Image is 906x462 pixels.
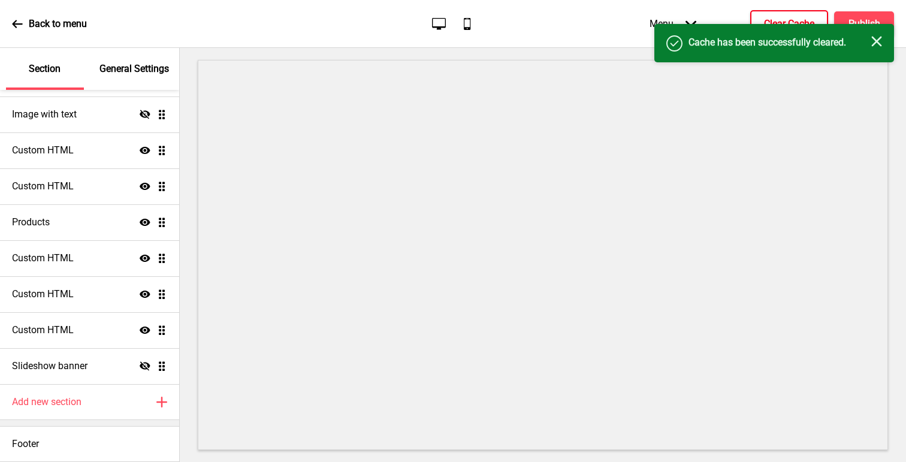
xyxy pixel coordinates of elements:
a: Back to menu [12,8,87,40]
button: Clear Cache [750,10,828,38]
h4: Custom HTML [12,252,74,265]
h4: Footer [12,437,39,451]
h4: Custom HTML [12,288,74,301]
p: Section [29,62,61,76]
h4: Custom HTML [12,180,74,193]
button: Publish [834,11,894,37]
h4: Custom HTML [12,324,74,337]
h4: Image with text [12,108,77,121]
h4: Slideshow banner [12,360,87,373]
p: Back to menu [29,17,87,31]
h4: Add new section [12,395,81,409]
h4: Products [12,216,50,229]
h4: Clear Cache [764,17,814,31]
h4: Publish [848,17,880,31]
p: General Settings [99,62,169,76]
h4: Cache has been successfully cleared. [688,36,871,49]
h4: Custom HTML [12,144,74,157]
div: Menu [638,6,708,41]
